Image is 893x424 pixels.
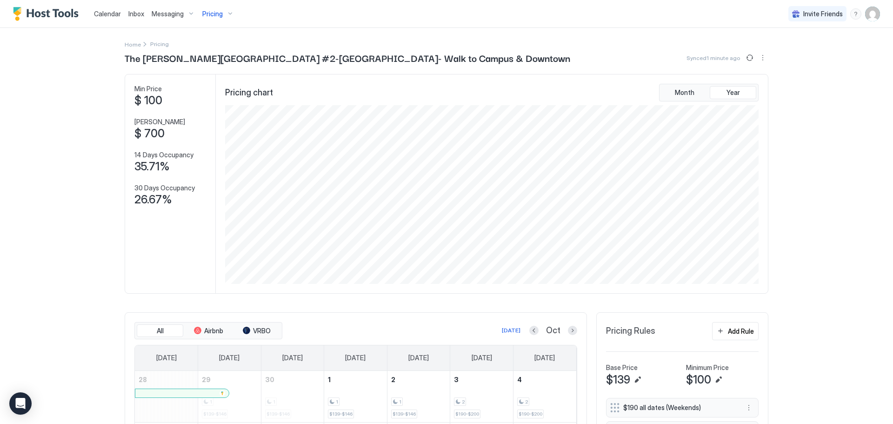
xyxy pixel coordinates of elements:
[686,373,711,387] span: $100
[282,354,303,362] span: [DATE]
[328,376,331,384] span: 1
[757,52,768,63] button: More options
[233,324,280,337] button: VRBO
[128,10,144,18] span: Inbox
[462,399,465,405] span: 2
[623,404,734,412] span: $190 all dates (Weekends)
[865,7,880,21] div: User profile
[13,7,83,21] a: Host Tools Logo
[675,88,694,97] span: Month
[225,87,273,98] span: Pricing chart
[450,371,513,388] a: October 3, 2025
[134,184,195,192] span: 30 Days Occupancy
[125,39,141,49] div: Breadcrumb
[661,86,708,99] button: Month
[210,345,249,370] a: Monday
[462,345,501,370] a: Friday
[135,371,198,423] td: September 28, 2025
[134,151,193,159] span: 14 Days Occupancy
[134,193,172,207] span: 26.67%
[803,10,843,18] span: Invite Friends
[513,371,576,423] td: October 4, 2025
[743,402,754,413] button: More options
[472,354,492,362] span: [DATE]
[156,354,177,362] span: [DATE]
[265,376,274,384] span: 30
[134,85,162,93] span: Min Price
[135,371,198,388] a: September 28, 2025
[500,325,522,336] button: [DATE]
[408,354,429,362] span: [DATE]
[744,52,755,63] button: Sync prices
[399,345,438,370] a: Thursday
[757,52,768,63] div: menu
[568,326,577,335] button: Next month
[606,363,638,372] span: Base Price
[202,10,223,18] span: Pricing
[261,371,324,423] td: September 30, 2025
[345,354,366,362] span: [DATE]
[743,402,754,413] div: menu
[329,411,353,417] span: $139-$146
[94,9,121,19] a: Calendar
[198,371,261,423] td: September 29, 2025
[324,371,387,388] a: October 1, 2025
[336,345,375,370] a: Wednesday
[517,376,522,384] span: 4
[450,371,513,423] td: October 3, 2025
[606,373,630,387] span: $139
[94,10,121,18] span: Calendar
[728,326,754,336] div: Add Rule
[147,345,186,370] a: Sunday
[125,51,570,65] span: The [PERSON_NAME][GEOGRAPHIC_DATA] #2-[GEOGRAPHIC_DATA]- Walk to Campus & Downtown
[632,374,643,385] button: Edit
[454,376,459,384] span: 3
[134,118,185,126] span: [PERSON_NAME]
[513,371,576,388] a: October 4, 2025
[273,345,312,370] a: Tuesday
[261,371,324,388] a: September 30, 2025
[519,411,542,417] span: $190-$200
[399,399,401,405] span: 1
[713,374,724,385] button: Edit
[139,376,147,384] span: 28
[525,399,528,405] span: 2
[150,40,169,47] span: Breadcrumb
[606,326,655,337] span: Pricing Rules
[253,327,271,335] span: VRBO
[502,326,520,335] div: [DATE]
[202,376,211,384] span: 29
[324,371,387,423] td: October 1, 2025
[534,354,555,362] span: [DATE]
[198,371,261,388] a: September 29, 2025
[157,327,164,335] span: All
[712,322,759,340] button: Add Rule
[134,94,162,108] span: $ 100
[152,10,184,18] span: Messaging
[710,86,756,99] button: Year
[850,8,861,20] div: menu
[529,326,539,335] button: Previous month
[134,160,170,174] span: 35.71%
[125,39,141,49] a: Home
[128,9,144,19] a: Inbox
[219,354,240,362] span: [DATE]
[125,41,141,48] span: Home
[204,327,223,335] span: Airbnb
[137,324,183,337] button: All
[391,376,395,384] span: 2
[686,54,740,61] span: Synced 1 minute ago
[185,324,232,337] button: Airbnb
[387,371,450,423] td: October 2, 2025
[686,363,729,372] span: Minimum Price
[387,371,450,388] a: October 2, 2025
[9,392,32,415] div: Open Intercom Messenger
[525,345,564,370] a: Saturday
[336,399,338,405] span: 1
[134,127,165,141] span: $ 700
[546,325,560,336] span: Oct
[455,411,479,417] span: $190-$200
[726,88,740,97] span: Year
[659,84,759,101] div: tab-group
